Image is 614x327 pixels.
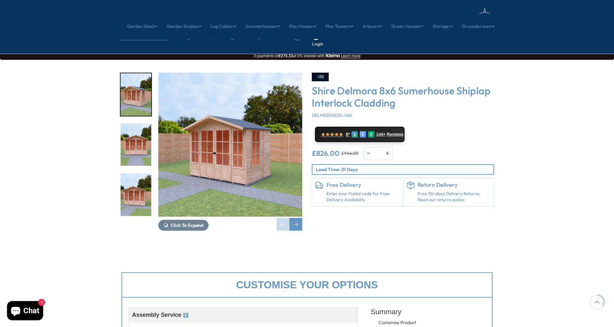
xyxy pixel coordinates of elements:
p: Free 30-days Delivery Returns, Read our returns policy. [418,191,491,203]
div: Previous slide [277,218,289,231]
a: Play Houses [289,18,317,34]
a: Garden Shed [127,18,158,34]
div: G [351,131,358,138]
div: R [368,131,374,138]
span: 144+ [376,132,385,137]
h3: Shire Delmora 8x6 Sumerhouse Shiplap Interlock Cladding [312,84,494,109]
img: logo [449,6,494,27]
button: Click To Expand [158,220,209,231]
a: Storage [433,18,453,34]
div: Customise Product [379,320,440,326]
a: ★★★★★ 5* G E R 144+ Reviews [315,127,405,142]
div: Next slide [289,218,302,231]
del: £944.00 [341,151,358,156]
div: 2 / 10 [120,123,152,167]
img: Delmora_8x6__FENCE_0000_200x200.jpg [121,124,151,166]
div: 1 / 10 [120,73,152,116]
ins: £826.00 [312,150,340,157]
img: Delmora_8x6__FENCE_0070_200x200.jpg [121,73,151,116]
span: DELM0806DSL-1AA [312,112,352,118]
a: [EMAIL_ADDRESS][DOMAIN_NAME] [168,35,248,39]
div: -13% [312,73,329,81]
img: Delmora_8x6__FENCE_0045_200x200.jpg [121,173,151,216]
a: Summerhouses [246,18,280,34]
div: 3 / 10 [120,173,152,217]
inbox-online-store-chat: Shopify online store chat [5,301,45,322]
a: Login [312,41,323,47]
h6: Free Delivery [327,181,400,188]
span: Assembly Service [132,312,188,318]
a: Play Towers [326,18,353,34]
span: ★★★★★ [321,132,343,138]
a: Arbours [362,18,382,34]
h6: Return Delivery [418,181,491,188]
p: Lead Time: 21 Days [316,166,493,173]
span: Click To Expand [170,222,203,228]
a: Enter your Postal code for Free Delivery Availability [327,191,400,203]
div: Summary [371,304,485,320]
a: 01406307230 [255,35,287,39]
img: Shire Delmora 8x6 Sumerhouse Shiplap Interlock Cladding [158,73,302,217]
a: Groundscrews [462,18,495,34]
span: ℹ️ [183,313,188,318]
a: Log Cabins [210,18,237,34]
div: 1 / 10 [158,73,302,231]
div: Customise your options [122,272,492,298]
a: Garden Studios [167,18,201,34]
a: Green Houses [391,18,424,34]
div: E [360,131,366,138]
span: Reviews [387,132,404,137]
